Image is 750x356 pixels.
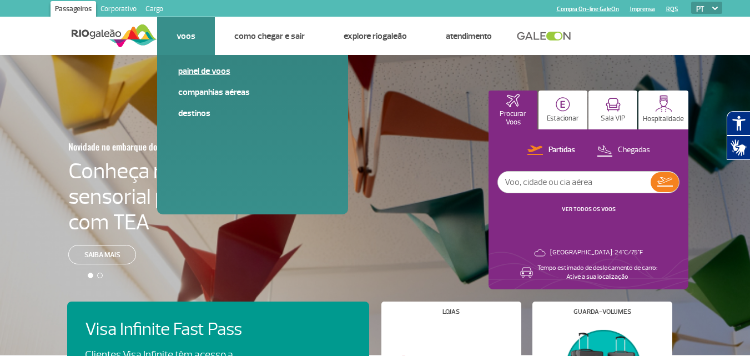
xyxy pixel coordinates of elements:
img: hospitality.svg [655,95,672,112]
p: Hospitalidade [643,115,684,123]
button: VER TODOS OS VOOS [558,205,619,214]
p: Estacionar [547,114,579,123]
h4: Visa Infinite Fast Pass [85,319,261,340]
p: Partidas [548,145,575,156]
p: Sala VIP [601,114,626,123]
div: Plugin de acessibilidade da Hand Talk. [727,111,750,160]
a: Como chegar e sair [234,31,305,42]
a: Painel de voos [178,65,327,77]
a: Passageiros [51,1,96,19]
button: Hospitalidade [638,91,688,129]
a: Corporativo [96,1,141,19]
a: Imprensa [630,6,655,13]
button: Partidas [524,143,578,158]
button: Abrir recursos assistivos. [727,111,750,136]
h3: Novidade no embarque doméstico [68,135,254,158]
h4: Guarda-volumes [573,309,631,315]
a: Saiba mais [68,245,136,264]
a: Companhias Aéreas [178,86,327,98]
button: Procurar Voos [489,91,537,129]
p: Tempo estimado de deslocamento de carro: Ative a sua localização [537,264,657,282]
a: Destinos [178,107,327,119]
a: Cargo [141,1,168,19]
a: Compra On-line GaleOn [557,6,619,13]
img: airplaneHomeActive.svg [506,94,520,107]
a: Atendimento [446,31,492,42]
a: Voos [177,31,195,42]
a: Explore RIOgaleão [344,31,407,42]
button: Chegadas [593,143,653,158]
h4: Lojas [442,309,460,315]
a: VER TODOS OS VOOS [562,205,616,213]
a: RQS [666,6,678,13]
h4: Conheça nossa sala sensorial para passageiros com TEA [68,158,308,235]
button: Estacionar [538,91,587,129]
img: carParkingHome.svg [556,97,570,112]
button: Sala VIP [588,91,637,129]
p: [GEOGRAPHIC_DATA]: 24°C/75°F [550,248,643,257]
input: Voo, cidade ou cia aérea [498,172,651,193]
p: Procurar Voos [494,110,532,127]
button: Abrir tradutor de língua de sinais. [727,136,750,160]
p: Chegadas [618,145,650,156]
img: vipRoom.svg [606,98,621,112]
